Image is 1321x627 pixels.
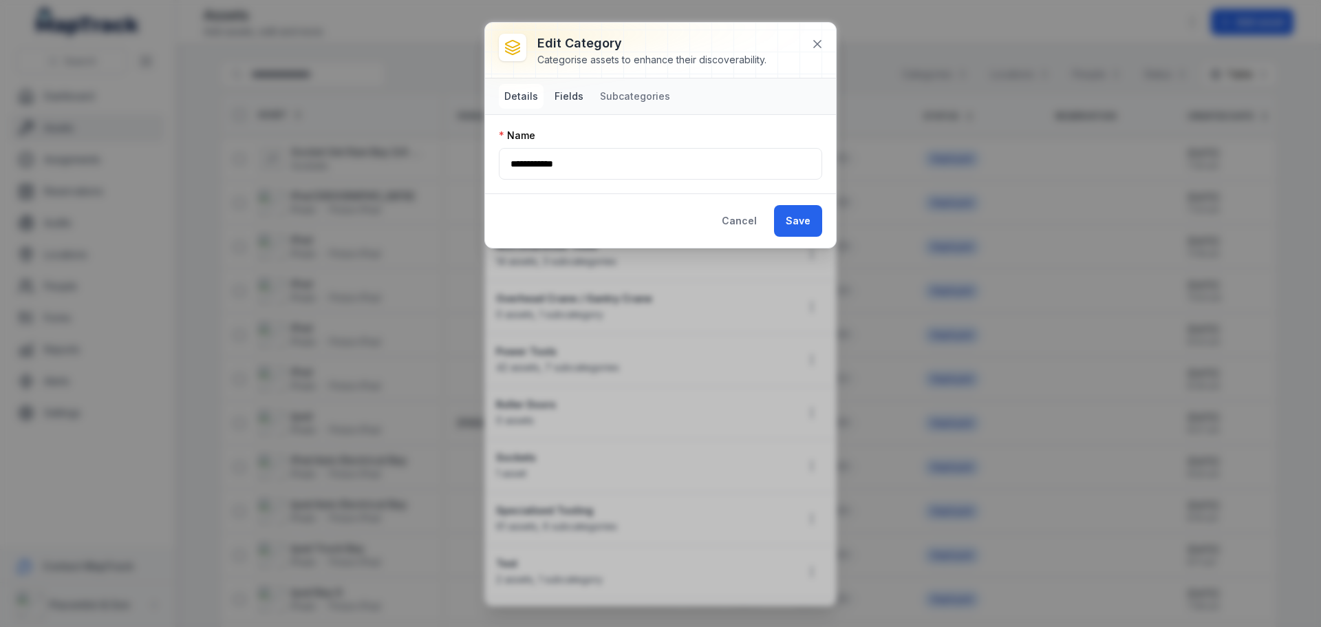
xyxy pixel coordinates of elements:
[549,84,589,109] button: Fields
[537,34,766,53] h3: Edit category
[499,84,544,109] button: Details
[774,205,822,237] button: Save
[710,205,769,237] button: Cancel
[594,84,676,109] button: Subcategories
[499,129,535,142] label: Name
[537,53,766,67] div: Categorise assets to enhance their discoverability.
